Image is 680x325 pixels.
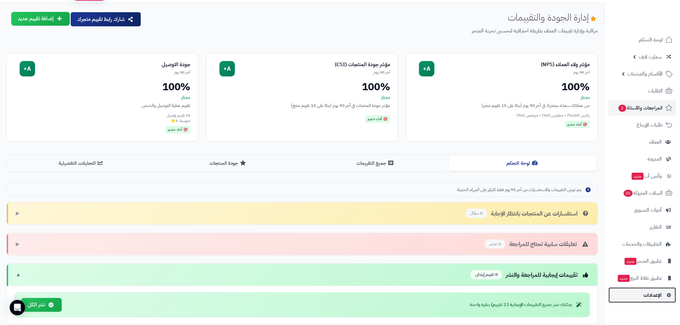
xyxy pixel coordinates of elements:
a: الإعدادات [609,287,676,303]
span: تطبيق نقاط البيع [617,274,662,283]
span: 0 تقييم إيجابي [471,270,502,279]
button: شارك رابط تقييم متجرك [71,12,141,26]
div: من عملائك سعداء بمتجرك في آخر 90 يوم (بناءً على 15 تقييم متجر) [414,102,590,109]
div: آخر 90 يوم [35,70,191,75]
p: مراقبة وإدارة تقييمات العملاء بطريقة احترافية لتحسين تجربة المتجر [147,27,598,35]
a: السلات المتروكة30 [609,185,676,201]
span: التطبيقات والخدمات [623,240,662,249]
span: المدونة [648,154,662,163]
a: لوحة التحكم [609,32,676,48]
div: 100% [214,82,390,92]
span: 30 [624,190,633,197]
span: العملاء [649,137,662,146]
span: الطلبات [648,86,663,95]
div: 100% [414,82,590,92]
button: جميع التقييمات [302,156,450,171]
button: إضافة تقييم جديد [11,12,70,26]
div: 🎯 أداء متميز [166,126,191,134]
span: السلات المتروكة [623,189,663,198]
div: Open Intercom Messenger [10,300,25,315]
span: 0 عنصر [485,240,505,249]
div: تقييم عملية التوصيل والشحن [14,102,191,109]
div: 🎯 أداء متميز [365,115,390,123]
div: ممتاز [414,94,590,101]
div: مؤشر جودة المنتجات (CSI) [235,61,390,68]
div: A+ [20,61,35,76]
a: المدونة [609,151,676,167]
div: 10 تقييم توصيل متوسط: 5⭐ [14,113,191,124]
a: العملاء [609,134,676,150]
div: تقييمات إيجابية للمراجعة والنشر [471,270,590,279]
div: آخر 90 يوم [434,70,590,75]
span: لوحة التحكم [639,35,663,44]
div: مؤشر ولاء العملاء (NPS) [434,61,590,68]
a: وآتس آبجديد [609,168,676,184]
div: تعليقات سلبية تحتاج للمراجعة [485,240,590,249]
a: التطبيقات والخدمات [609,236,676,252]
span: جديد [625,258,637,265]
span: يتم عرض التقييمات والاستفسارات من آخر 90 يوم فقط للتركيز على المهام الحديثة [457,187,582,193]
button: نشر الكل [21,298,62,312]
div: 100% [14,82,191,92]
div: ممتاز [214,94,390,101]
span: ▶ [16,210,20,217]
div: ممتاز [14,94,191,101]
button: لوحة التحكم [449,156,596,171]
span: 2 [619,105,626,112]
span: الأقسام والمنتجات [628,69,663,78]
div: استفسارات عن المنتجات بانتظار الإجابة [466,209,590,218]
span: جديد [632,173,644,180]
span: التقارير [650,223,662,232]
button: التحليلات التفصيلية [8,156,155,171]
span: سمارت لايف [639,52,662,61]
div: آخر 90 يوم [235,70,390,75]
div: A+ [419,61,434,76]
a: الطلبات [609,83,676,99]
div: A+ [219,61,235,76]
span: المراجعات والأسئلة [618,103,663,112]
a: أدوات التسويق [609,202,676,218]
span: أدوات التسويق [634,206,662,215]
a: تطبيق نقاط البيعجديد [609,270,676,286]
a: التقارير [609,219,676,235]
div: راضين (100%) • محايدين (0%) • منزعجين (0%) [414,113,590,118]
span: 0 سؤال [466,209,487,218]
div: يمكنك نشر جميع التقييمات الإيجابية ( 2 تقييم) بنقرة واحدة [470,302,583,308]
a: تطبيق المتجرجديد [609,253,676,269]
div: 🎯 أداء متميز [565,121,590,128]
div: جودة التوصيل [35,61,191,68]
a: طلبات الإرجاع [609,117,676,133]
span: ▶ [16,241,20,248]
div: مؤشر جودة المنتجات في آخر 90 يوم (بناءً على 10 تقييم منتج) [214,102,390,109]
span: جديد [618,275,630,282]
span: الإعدادات [644,291,662,300]
h1: إدارة الجودة والتقييمات [508,12,598,22]
button: جودة المنتجات [155,156,302,171]
span: تطبيق المتجر [624,257,662,266]
span: ▼ [16,271,21,278]
a: المراجعات والأسئلة2 [609,100,676,116]
span: طلبات الإرجاع [637,120,663,129]
span: وآتس آب [631,171,662,180]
